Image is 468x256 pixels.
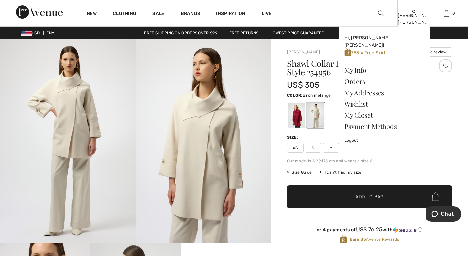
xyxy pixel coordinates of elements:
a: Wishlist [344,98,424,109]
div: Size: [287,134,300,140]
img: My Bag [444,9,449,17]
a: Sign In [411,10,416,16]
button: Add to Bag [287,185,452,208]
img: search the website [378,9,384,17]
img: loyalty_logo_r.svg [344,48,351,56]
span: Birch melange [303,93,331,98]
a: Orders [344,76,424,87]
a: Payment Methods [344,121,424,132]
strong: Earn 35 [350,237,366,242]
span: EN [46,31,54,35]
span: Hi, [PERSON_NAME] [PERSON_NAME]! [344,35,390,48]
span: Avenue Rewards [350,236,399,242]
img: My Info [411,9,416,17]
span: Inspiration [216,11,245,18]
div: or 4 payments of with [287,226,452,233]
img: US Dollar [21,31,32,36]
span: USD [21,31,42,35]
a: Sale [152,11,164,18]
a: Clothing [113,11,136,18]
span: 0 [452,10,455,16]
img: Shawl Collar Formal Jacket Style 254956. 2 [136,39,271,243]
button: Write a review [414,47,452,57]
div: Deep cherry [288,103,305,128]
img: Avenue Rewards [340,235,347,244]
span: Add to Bag [355,193,384,200]
a: My Info [344,64,424,76]
a: Live [262,10,272,17]
a: Lowest Price Guarantee [265,31,329,35]
img: Sezzle [393,227,417,233]
a: New [87,11,97,18]
span: 755 = Free Skirt [344,50,386,56]
div: Our model is 5'9"/175 cm and wears a size 6. [287,158,452,164]
iframe: Opens a widget where you can chat to one of our agents [426,206,461,223]
h1: Shawl Collar Formal Jacket Style 254956 [287,59,425,76]
a: My Closet [344,109,424,121]
div: I can't find my size [320,169,361,175]
span: M [323,143,339,153]
span: Color: [287,93,303,98]
a: 0 [430,9,462,17]
span: Size Guide [287,169,312,175]
a: [PERSON_NAME] [287,50,320,54]
span: US$ 76.25 [356,226,383,233]
div: or 4 payments ofUS$ 76.25withSezzle Click to learn more about Sezzle [287,226,452,235]
a: Logout [344,132,424,149]
span: US$ 305 [287,80,319,90]
span: S [305,143,321,153]
a: Hi, [PERSON_NAME] [PERSON_NAME]! 755 = Free Skirt [344,32,424,59]
a: Free shipping on orders over $99 [139,31,223,35]
a: Free Returns [224,31,264,35]
a: Brands [181,11,200,18]
span: XS [287,143,304,153]
div: Birch melange [307,103,324,128]
a: My Addresses [344,87,424,98]
img: 1ère Avenue [16,5,63,19]
img: Bag.svg [432,192,439,201]
div: [PERSON_NAME] [PERSON_NAME] [398,12,430,26]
